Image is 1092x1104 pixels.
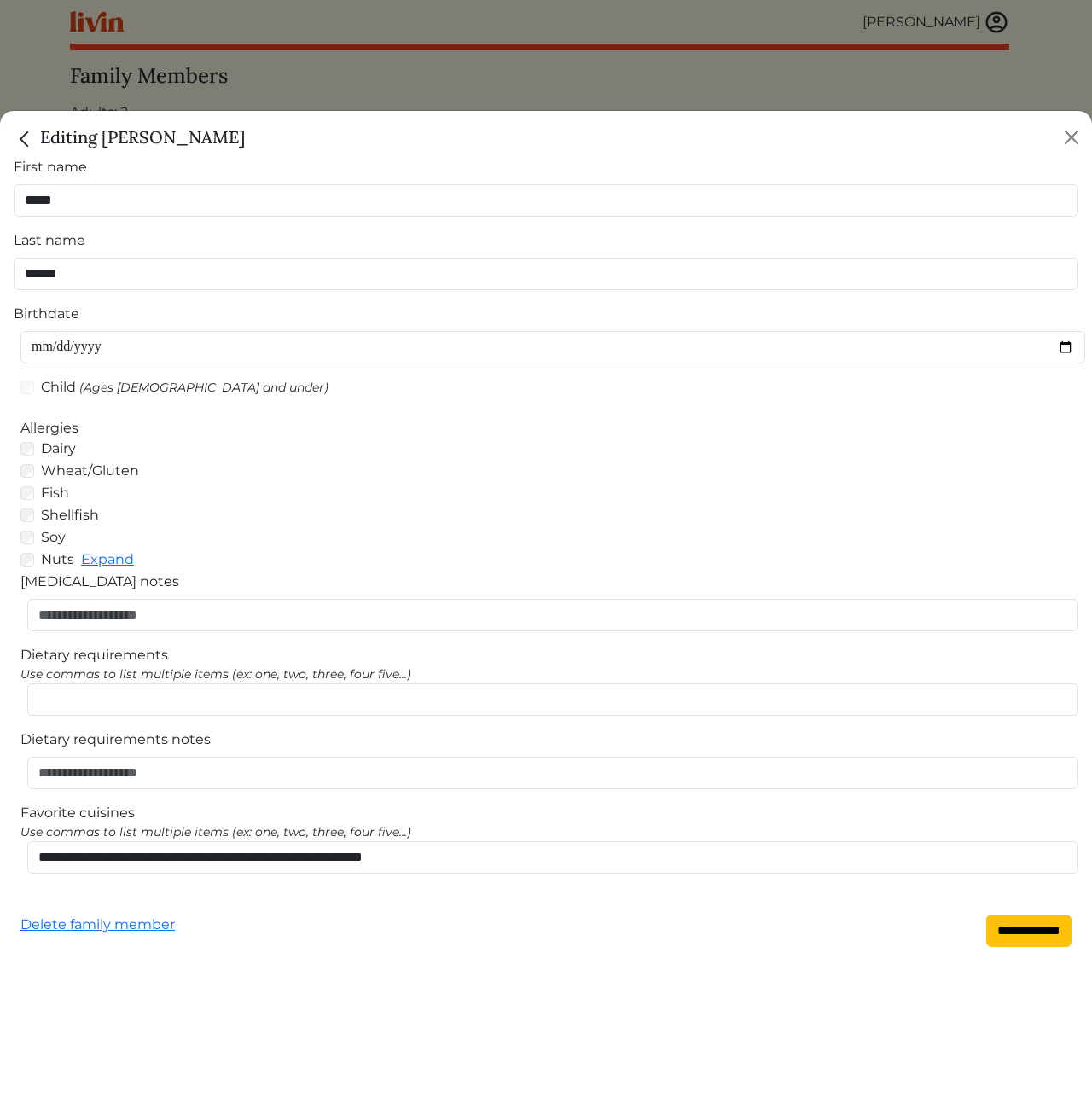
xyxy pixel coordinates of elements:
[20,915,175,947] a: Delete family member
[20,729,211,750] label: Dietary requirements notes
[41,439,76,459] label: Dairy
[14,230,85,251] label: Last name
[14,126,40,148] a: Close
[14,304,79,324] label: Birthdate
[14,128,36,150] img: back_caret-0738dc900bf9763b5e5a40894073b948e17d9601fd527fca9689b06ce300169f.svg
[20,645,168,665] label: Dietary requirements
[20,823,1072,841] div: Use commas to list multiple items (ex: one, two, three, four five...)
[20,572,179,592] label: [MEDICAL_DATA] notes
[41,461,139,481] label: Wheat/Gluten
[14,157,87,177] label: First name
[41,549,74,570] label: Nuts
[81,551,134,567] a: Expand
[20,665,1072,683] div: Use commas to list multiple items (ex: one, two, three, four five...)
[41,377,76,398] label: Child
[20,803,135,823] label: Favorite cuisines
[1058,124,1085,151] button: Close
[20,418,78,439] label: Allergies
[41,505,99,526] label: Shellfish
[41,483,69,503] label: Fish
[79,380,328,395] span: (Ages [DEMOGRAPHIC_DATA] and under)
[14,125,245,150] h5: Editing [PERSON_NAME]
[41,527,66,548] label: Soy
